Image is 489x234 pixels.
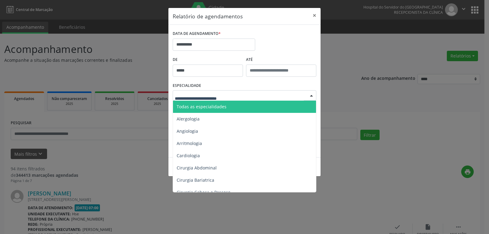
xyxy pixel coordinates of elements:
[177,116,200,122] span: Alergologia
[177,104,226,110] span: Todas as especialidades
[173,12,243,20] h5: Relatório de agendamentos
[308,8,321,23] button: Close
[177,128,198,134] span: Angiologia
[173,81,201,91] label: ESPECIALIDADE
[177,177,214,183] span: Cirurgia Bariatrica
[177,189,230,195] span: Cirurgia Cabeça e Pescoço
[173,55,243,65] label: De
[177,165,217,171] span: Cirurgia Abdominal
[246,55,316,65] label: ATÉ
[177,153,200,158] span: Cardiologia
[173,29,221,39] label: DATA DE AGENDAMENTO
[177,140,202,146] span: Arritmologia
